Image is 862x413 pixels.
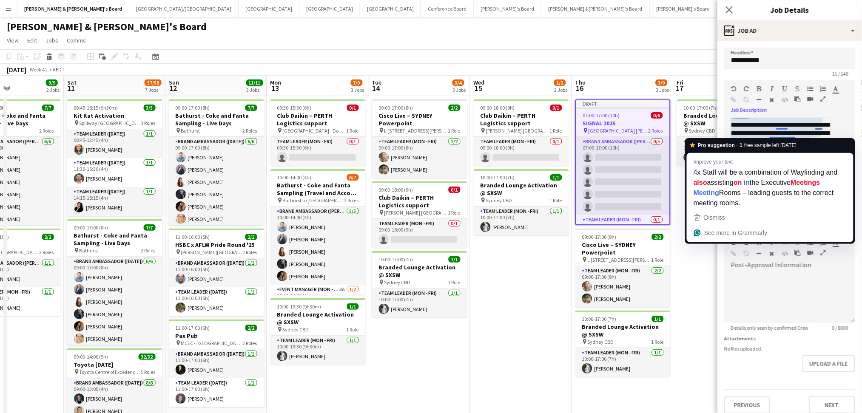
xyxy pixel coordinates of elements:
[744,85,750,92] button: Redo
[757,250,762,257] button: Horizontal Line
[782,85,788,92] button: Underline
[808,249,814,256] button: Insert video
[782,250,788,257] button: HTML Code
[769,85,775,92] button: Italic
[724,325,816,331] span: Details only seen by confirmed Crew
[782,96,788,103] button: HTML Code
[474,0,541,17] button: [PERSON_NAME]'s Board
[808,96,814,102] button: Insert video
[769,96,775,103] button: Clear Formatting
[808,85,814,92] button: Unordered List
[724,335,756,342] label: Attachments
[541,0,650,17] button: [PERSON_NAME] & [PERSON_NAME]'s Board
[802,355,855,372] button: Upload a file
[795,96,801,102] button: Paste as plain text
[731,85,737,92] button: Undo
[820,249,826,256] button: Fullscreen
[757,85,762,92] button: Bold
[360,0,421,17] button: [GEOGRAPHIC_DATA]
[825,71,855,77] span: 11 / 140
[650,0,717,17] button: [PERSON_NAME]'s Board
[717,20,862,41] div: Job Ad
[724,345,855,352] div: No files uploaded.
[757,96,762,103] button: Horizontal Line
[769,250,775,257] button: Clear Formatting
[795,85,801,92] button: Strikethrough
[239,0,299,17] button: [GEOGRAPHIC_DATA]
[129,0,239,17] button: [GEOGRAPHIC_DATA]/[GEOGRAPHIC_DATA]
[299,0,360,17] button: [GEOGRAPHIC_DATA]
[820,85,826,92] button: Ordered List
[17,0,129,17] button: [PERSON_NAME] & [PERSON_NAME]'s Board
[795,249,801,256] button: Paste as plain text
[717,4,862,15] h3: Job Details
[421,0,474,17] button: Conference Board
[820,96,826,102] button: Fullscreen
[833,85,839,92] button: Text Color
[825,325,855,331] span: 0 / 8000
